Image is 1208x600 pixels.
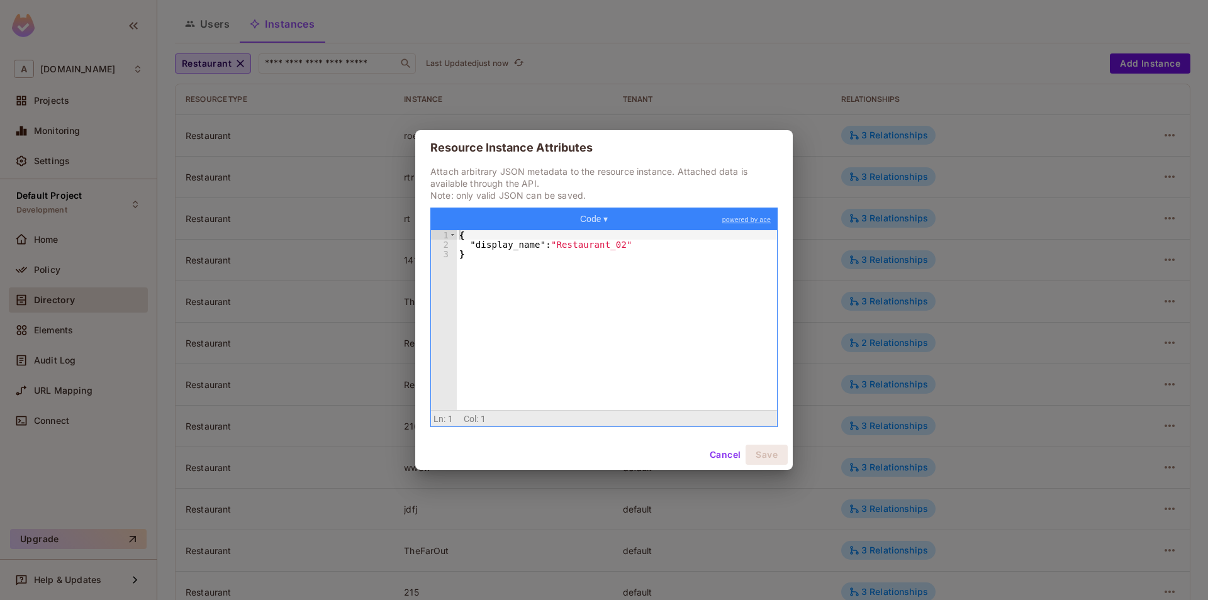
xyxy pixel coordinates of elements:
h2: Resource Instance Attributes [415,130,793,165]
button: Repair JSON: fix quotes and escape characters, remove comments and JSONP notation, turn JavaScrip... [509,211,525,227]
button: Undo last action (Ctrl+Z) [533,211,549,227]
span: 1 [481,414,486,424]
span: Ln: [433,414,445,424]
button: Save [746,445,788,465]
button: Sort contents [471,211,488,227]
button: Code ▾ [576,211,612,227]
a: powered by ace [716,208,777,231]
p: Attach arbitrary JSON metadata to the resource instance. Attached data is available through the A... [430,165,778,201]
button: Redo (Ctrl+Shift+Z) [552,211,568,227]
button: Filter, sort, or transform contents [490,211,506,227]
div: 2 [431,240,457,249]
button: Format JSON data, with proper indentation and line feeds (Ctrl+I) [433,211,450,227]
div: 1 [431,230,457,240]
div: 3 [431,249,457,258]
span: 1 [448,414,453,424]
button: Cancel [705,445,746,465]
button: Compact JSON data, remove all whitespaces (Ctrl+Shift+I) [452,211,469,227]
span: Col: [464,414,479,424]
